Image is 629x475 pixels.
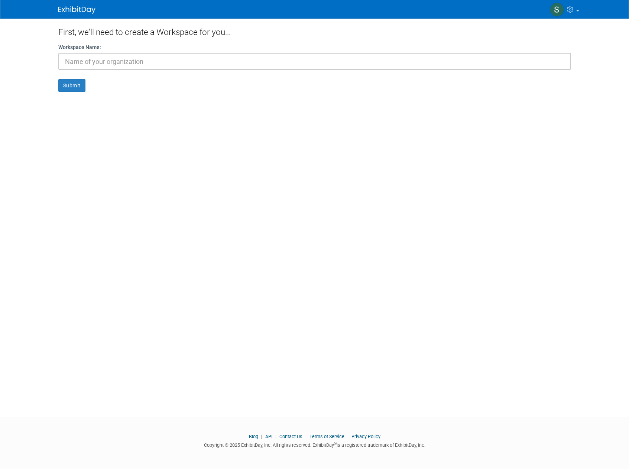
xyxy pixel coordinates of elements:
[309,434,344,439] a: Terms of Service
[58,19,571,43] div: First, we'll need to create a Workspace for you...
[351,434,380,439] a: Privacy Policy
[346,434,350,439] span: |
[249,434,258,439] a: Blog
[265,434,272,439] a: API
[550,3,564,17] img: Sean Smith
[58,79,85,92] button: Submit
[279,434,302,439] a: Contact Us
[58,53,571,70] input: Name of your organization
[334,442,337,446] sup: ®
[304,434,308,439] span: |
[273,434,278,439] span: |
[259,434,264,439] span: |
[58,6,95,14] img: ExhibitDay
[58,43,101,51] label: Workspace Name:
